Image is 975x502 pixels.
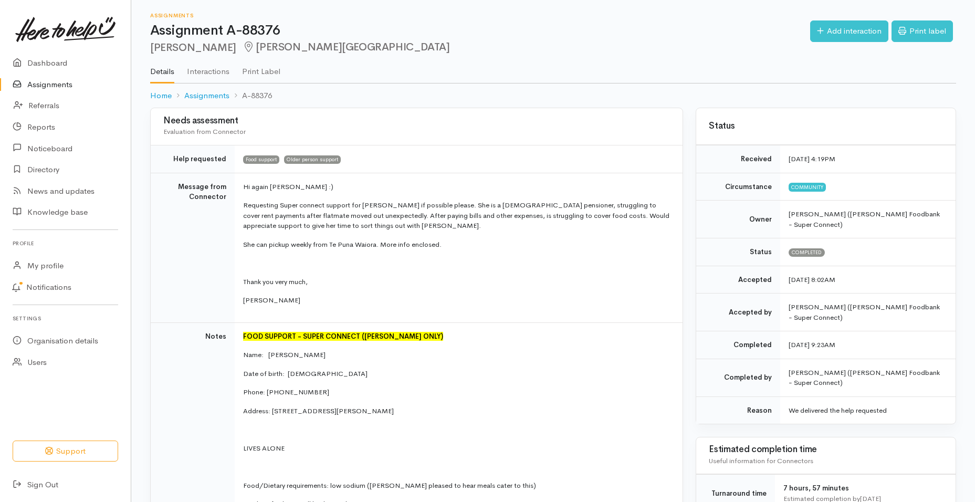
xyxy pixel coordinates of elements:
[709,456,813,465] span: Useful information for Connectors
[709,445,943,455] h3: Estimated completion time
[150,83,956,108] nav: breadcrumb
[696,396,780,424] td: Reason
[151,145,235,173] td: Help requested
[150,13,810,18] h6: Assignments
[150,90,172,102] a: Home
[243,387,670,398] p: Phone: [PHONE_NUMBER]
[13,311,118,326] h6: Settings
[780,396,956,424] td: We delivered the help requested
[13,441,118,462] button: Support
[696,294,780,331] td: Accepted by
[243,277,670,287] p: Thank you very much,
[243,295,670,306] p: [PERSON_NAME]
[696,173,780,201] td: Circumstance
[150,23,810,38] h1: Assignment A-88376
[243,480,670,491] p: Food/Dietary requirements: low sodium ([PERSON_NAME] pleased to hear meals cater to this)
[243,182,670,192] p: Hi again [PERSON_NAME] :)
[284,155,341,164] span: Older person support
[789,275,835,284] time: [DATE] 8:02AM
[696,359,780,396] td: Completed by
[187,53,229,82] a: Interactions
[298,332,443,341] span: - SUPER CONNECT ([PERSON_NAME] ONLY)
[892,20,953,42] a: Print label
[696,266,780,294] td: Accepted
[789,340,835,349] time: [DATE] 9:23AM
[696,145,780,173] td: Received
[709,121,943,131] h3: Status
[243,350,670,360] p: Name: [PERSON_NAME]
[243,369,670,379] p: Date of birth: [DEMOGRAPHIC_DATA]
[696,201,780,238] td: Owner
[696,238,780,266] td: Status
[789,210,940,229] span: [PERSON_NAME] ([PERSON_NAME] Foodbank - Super Connect)
[780,294,956,331] td: [PERSON_NAME] ([PERSON_NAME] Foodbank - Super Connect)
[151,173,235,322] td: Message from Connector
[243,239,670,250] p: She can pickup weekly from Te Puna Waiora. More info enclosed.
[783,484,849,493] span: 7 hours, 57 minutes
[163,116,670,126] h3: Needs assessment
[242,53,280,82] a: Print Label
[229,90,272,102] li: A-88376
[243,155,279,164] span: Food support
[150,53,174,83] a: Details
[810,20,888,42] a: Add interaction
[243,443,670,454] p: LIVES ALONE
[789,183,826,191] span: Community
[184,90,229,102] a: Assignments
[243,406,670,416] p: Address: [STREET_ADDRESS][PERSON_NAME]
[243,332,296,341] font: FOOD SUPPORT
[780,359,956,396] td: [PERSON_NAME] ([PERSON_NAME] Foodbank - Super Connect)
[13,236,118,250] h6: Profile
[789,248,825,257] span: Completed
[150,41,810,54] h2: [PERSON_NAME]
[243,40,450,54] span: [PERSON_NAME][GEOGRAPHIC_DATA]
[696,331,780,359] td: Completed
[243,200,670,231] p: Requesting Super connect support for [PERSON_NAME] if possible please. She is a [DEMOGRAPHIC_DATA...
[789,154,835,163] time: [DATE] 4:19PM
[163,127,246,136] span: Evaluation from Connector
